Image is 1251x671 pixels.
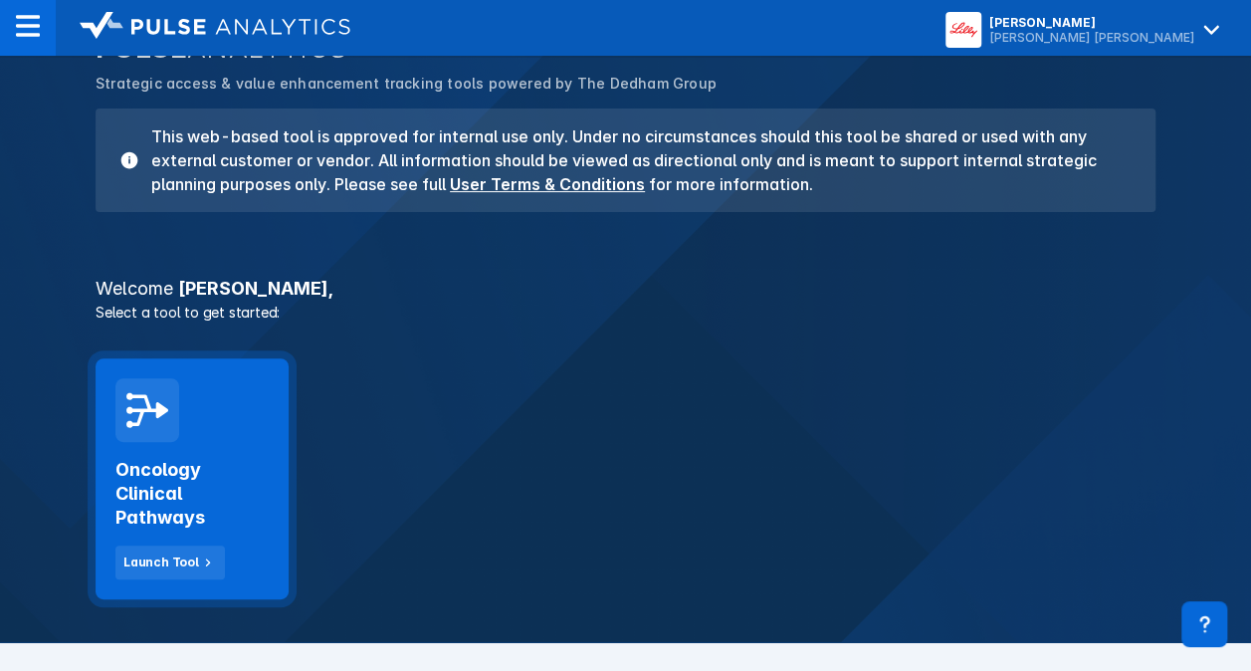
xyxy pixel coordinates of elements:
button: Launch Tool [115,546,225,579]
span: Welcome [96,278,173,299]
p: Select a tool to get started: [84,302,1167,323]
div: [PERSON_NAME] [PERSON_NAME] [989,30,1195,45]
h3: [PERSON_NAME] , [84,280,1167,298]
img: logo [80,12,350,40]
p: Strategic access & value enhancement tracking tools powered by The Dedham Group [96,73,1155,95]
h2: Oncology Clinical Pathways [115,458,269,530]
a: User Terms & Conditions [450,174,645,194]
div: Contact Support [1181,601,1227,647]
div: Launch Tool [123,554,199,571]
img: menu button [949,16,977,44]
a: Oncology Clinical PathwaysLaunch Tool [96,358,289,599]
img: menu--horizontal.svg [16,14,40,38]
div: [PERSON_NAME] [989,15,1195,30]
a: logo [56,12,350,44]
h3: This web-based tool is approved for internal use only. Under no circumstances should this tool be... [139,124,1132,196]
